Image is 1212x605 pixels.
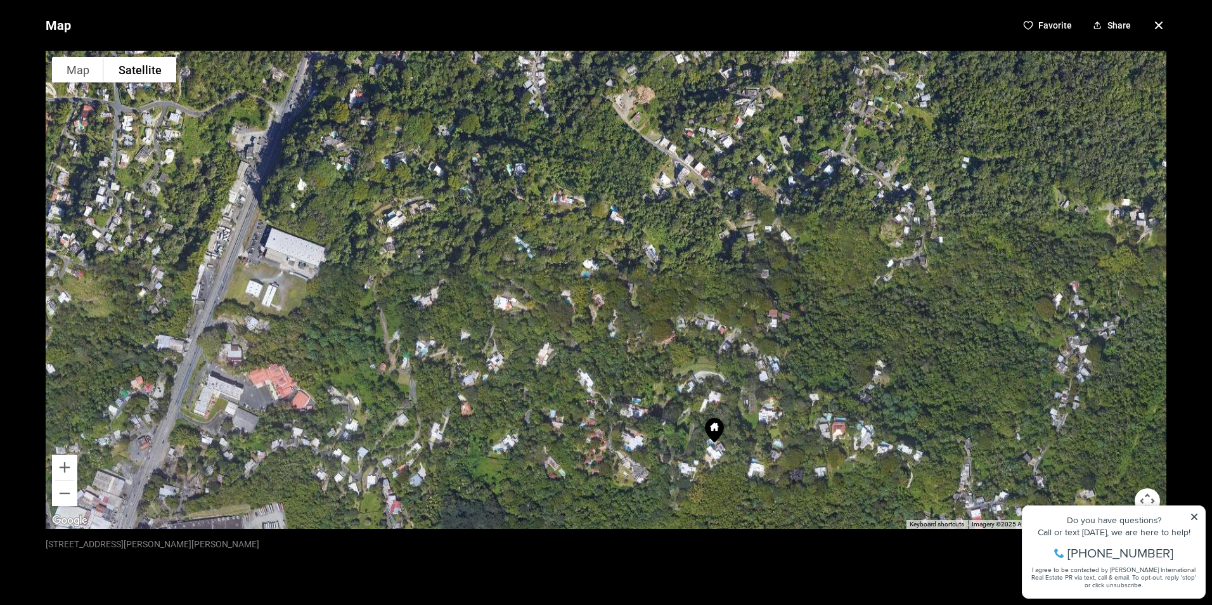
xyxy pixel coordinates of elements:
button: Keyboard shortcuts [910,520,964,529]
button: Zoom out [52,481,77,506]
div: Do you have questions? [13,29,183,37]
a: Open this area in Google Maps (opens a new window) [49,512,91,529]
span: I agree to be contacted by [PERSON_NAME] International Real Estate PR via text, call & email. To ... [16,78,181,102]
span: [PHONE_NUMBER] [52,60,158,72]
p: Favorite [1038,20,1072,30]
div: Call or text [DATE], we are here to help! [13,41,183,49]
button: Share [1087,15,1136,36]
p: Map [46,13,71,38]
span: Imagery ©2025 Airbus, CNES / Airbus, Maxar Technologies [972,521,1137,528]
p: [STREET_ADDRESS][PERSON_NAME][PERSON_NAME] [46,539,259,549]
button: Show street map [52,57,104,82]
button: Favorite [1018,15,1077,36]
button: Show satellite imagery [104,57,176,82]
button: Zoom in [52,455,77,480]
button: Map camera controls [1135,488,1160,514]
img: Google [49,512,91,529]
p: Share [1107,20,1131,30]
a: Terms (opens in new tab) [1145,521,1163,528]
